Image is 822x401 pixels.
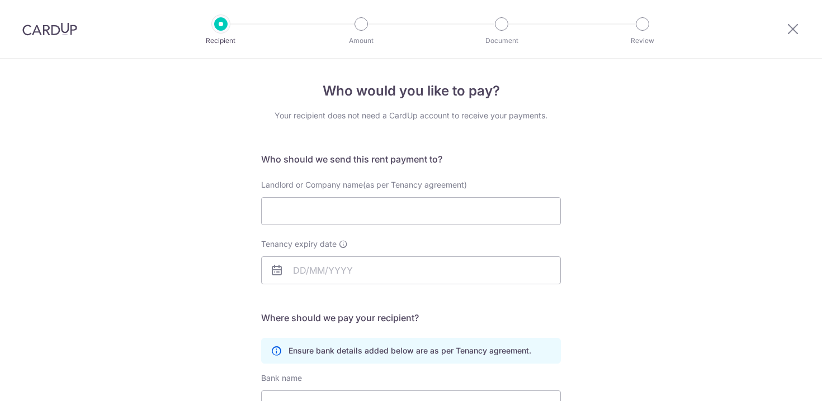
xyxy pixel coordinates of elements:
[261,256,561,284] input: DD/MM/YYYY
[261,311,561,324] h5: Where should we pay your recipient?
[22,22,77,36] img: CardUp
[261,180,467,189] span: Landlord or Company name(as per Tenancy agreement)
[261,152,561,166] h5: Who should we send this rent payment to?
[320,35,403,46] p: Amount
[460,35,543,46] p: Document
[261,373,302,384] label: Bank name
[179,35,262,46] p: Recipient
[261,81,561,101] h4: Who would you like to pay?
[289,345,531,356] p: Ensure bank details added below are as per Tenancy agreement.
[261,110,561,121] div: Your recipient does not need a CardUp account to receive your payments.
[261,238,337,250] span: Tenancy expiry date
[601,35,684,46] p: Review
